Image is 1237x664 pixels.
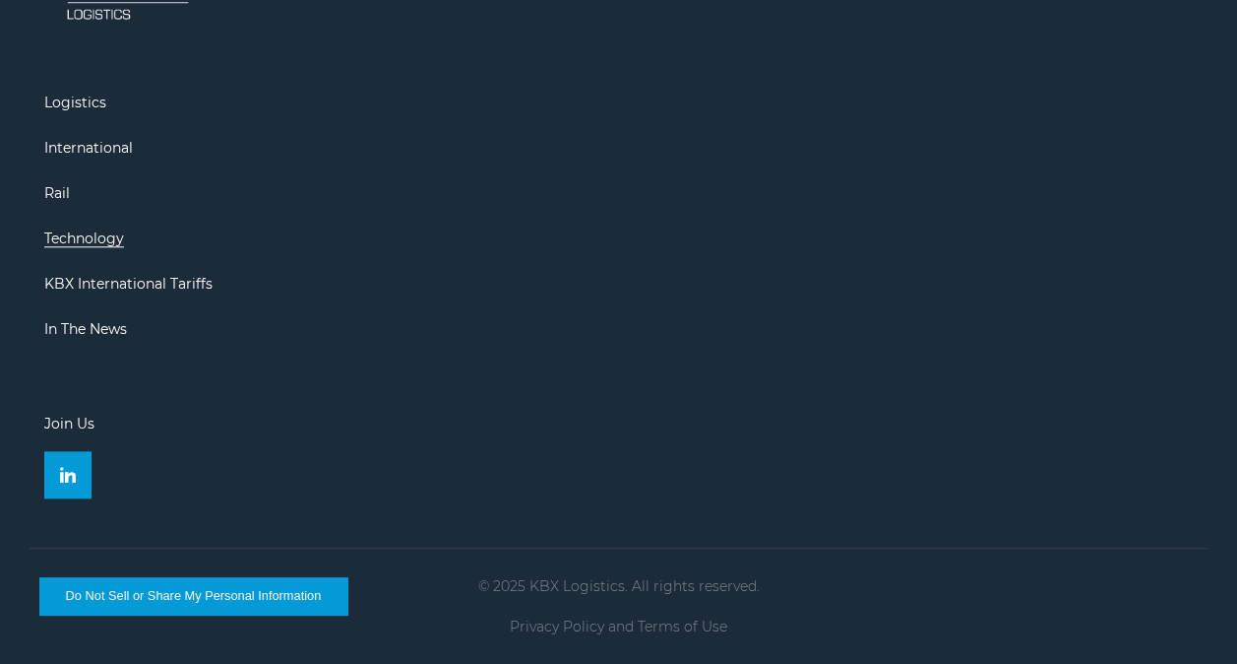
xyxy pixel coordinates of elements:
img: Linkedin [60,467,76,483]
a: Technology [44,230,124,247]
a: KBX International Tariffs [44,275,213,293]
a: Rail [44,184,70,202]
a: Join Us [44,415,94,432]
a: Terms of Use [638,618,727,635]
button: Do Not Sell or Share My Personal Information [39,577,347,615]
a: Logistics [44,94,106,111]
a: International [44,139,133,157]
p: © 2025 KBX Logistics. All rights reserved. [30,578,1207,594]
a: In The News [44,320,127,338]
span: and [608,618,634,635]
a: Privacy Policy [510,618,604,635]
